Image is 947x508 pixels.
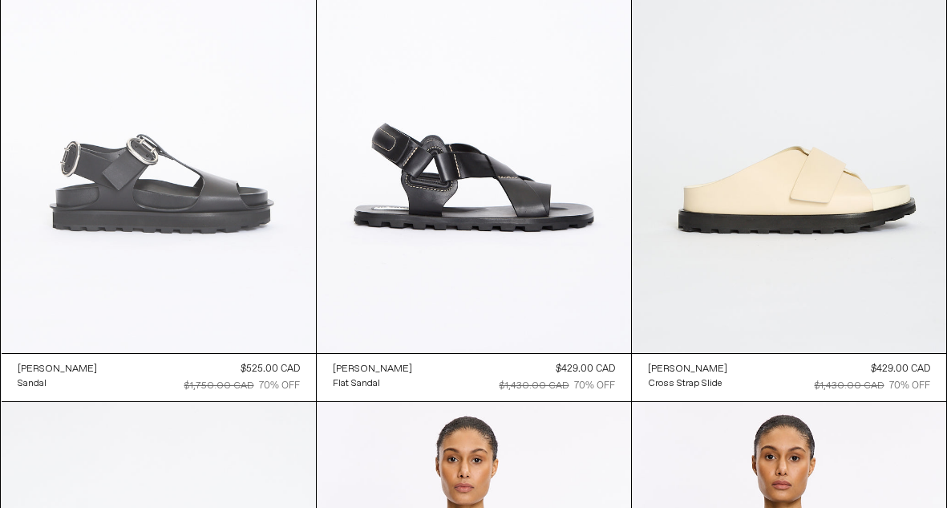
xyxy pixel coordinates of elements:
[333,377,380,391] div: Flat Sandal
[889,379,930,393] div: 70% OFF
[648,376,727,391] a: Cross Strap Slide
[648,377,722,391] div: Cross Strap Slide
[333,362,412,376] a: [PERSON_NAME]
[815,379,884,393] div: $1,430.00 CAD
[648,362,727,376] a: [PERSON_NAME]
[333,376,412,391] a: Flat Sandal
[259,379,300,393] div: 70% OFF
[500,379,569,393] div: $1,430.00 CAD
[574,379,615,393] div: 70% OFF
[241,362,300,376] div: $525.00 CAD
[556,362,615,376] div: $429.00 CAD
[18,362,97,376] a: [PERSON_NAME]
[871,362,930,376] div: $429.00 CAD
[18,377,47,391] div: Sandal
[184,379,254,393] div: $1,750.00 CAD
[18,376,97,391] a: Sandal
